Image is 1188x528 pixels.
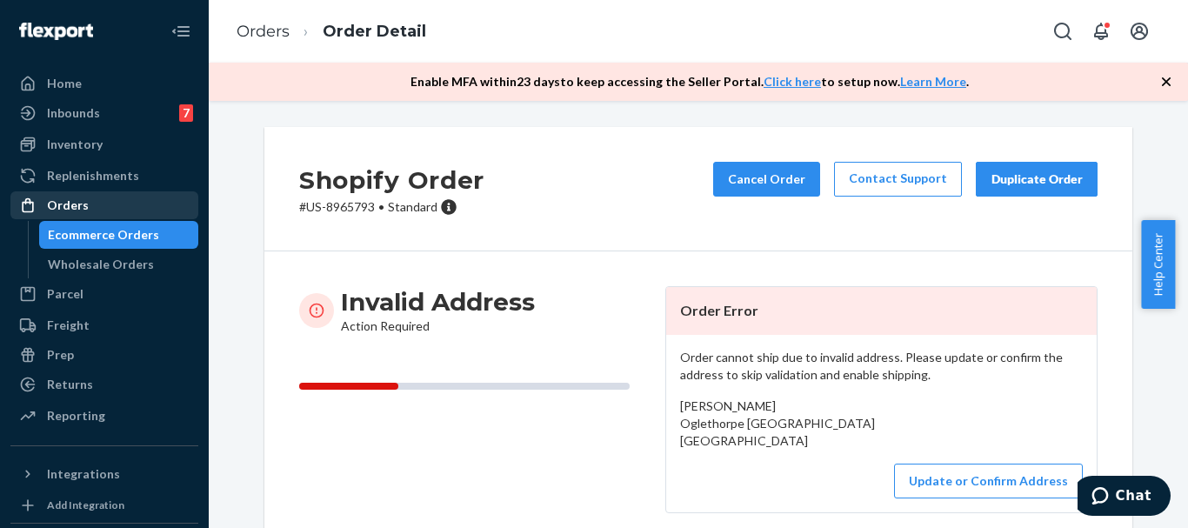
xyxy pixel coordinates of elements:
[10,162,198,190] a: Replenishments
[764,74,821,89] a: Click here
[1122,14,1157,49] button: Open account menu
[10,70,198,97] a: Home
[976,162,1098,197] button: Duplicate Order
[991,170,1083,188] div: Duplicate Order
[1045,14,1080,49] button: Open Search Box
[10,311,198,339] a: Freight
[47,285,83,303] div: Parcel
[388,199,437,214] span: Standard
[341,286,535,317] h3: Invalid Address
[10,495,198,516] a: Add Integration
[223,6,440,57] ol: breadcrumbs
[10,99,198,127] a: Inbounds7
[10,371,198,398] a: Returns
[19,23,93,40] img: Flexport logo
[47,197,89,214] div: Orders
[237,22,290,41] a: Orders
[47,75,82,92] div: Home
[680,398,875,448] span: [PERSON_NAME] Oglethorpe [GEOGRAPHIC_DATA] [GEOGRAPHIC_DATA]
[10,341,198,369] a: Prep
[900,74,966,89] a: Learn More
[713,162,820,197] button: Cancel Order
[10,402,198,430] a: Reporting
[1084,14,1118,49] button: Open notifications
[47,136,103,153] div: Inventory
[47,498,124,512] div: Add Integration
[10,191,198,219] a: Orders
[834,162,962,197] a: Contact Support
[47,317,90,334] div: Freight
[410,73,969,90] p: Enable MFA within 23 days to keep accessing the Seller Portal. to setup now. .
[47,465,120,483] div: Integrations
[1141,220,1175,309] button: Help Center
[299,162,484,198] h2: Shopify Order
[164,14,198,49] button: Close Navigation
[323,22,426,41] a: Order Detail
[47,346,74,364] div: Prep
[39,221,199,249] a: Ecommerce Orders
[10,280,198,308] a: Parcel
[894,464,1083,498] button: Update or Confirm Address
[378,199,384,214] span: •
[47,104,100,122] div: Inbounds
[179,104,193,122] div: 7
[47,407,105,424] div: Reporting
[39,251,199,278] a: Wholesale Orders
[666,287,1097,335] header: Order Error
[10,130,198,158] a: Inventory
[48,256,154,273] div: Wholesale Orders
[10,460,198,488] button: Integrations
[299,198,484,216] p: # US-8965793
[341,286,535,335] div: Action Required
[47,376,93,393] div: Returns
[680,349,1083,384] p: Order cannot ship due to invalid address. Please update or confirm the address to skip validation...
[48,226,159,244] div: Ecommerce Orders
[1078,476,1171,519] iframe: Opens a widget where you can chat to one of our agents
[47,167,139,184] div: Replenishments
